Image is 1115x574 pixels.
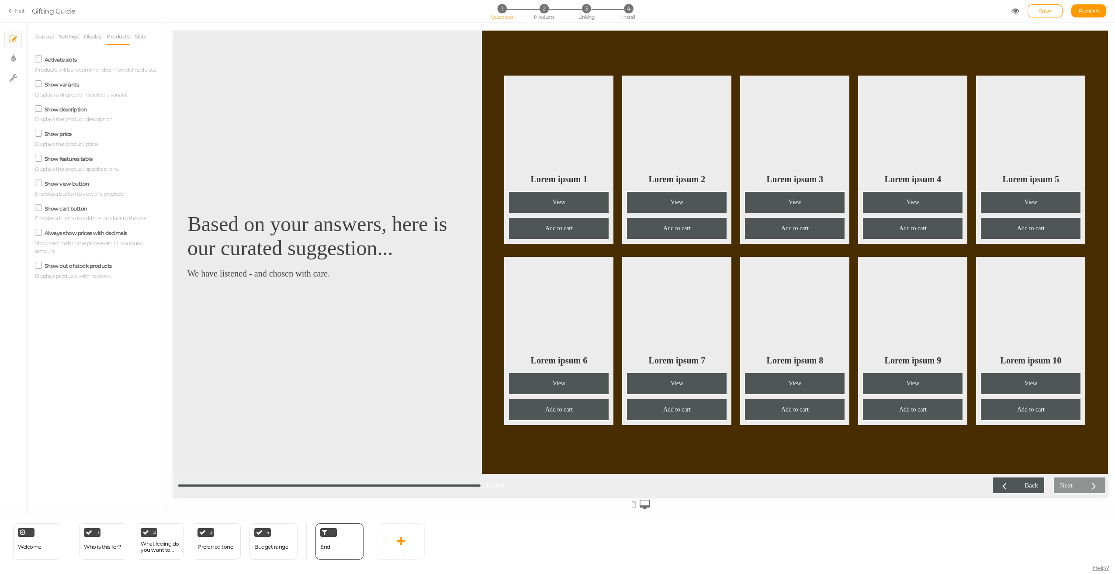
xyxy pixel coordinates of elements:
div: 3 Preferred tone [193,523,241,560]
div: Preferred tone [197,544,233,550]
span: 3 [210,530,213,535]
a: General [35,28,54,45]
span: 2 [153,530,156,535]
div: View [814,349,900,356]
div: Lorem ipsum 8 [571,318,672,342]
div: End [315,523,364,560]
label: Show out of stock products [45,263,112,269]
div: View [578,349,664,356]
div: View [696,168,782,175]
div: View [461,168,546,175]
div: Budget range [254,544,288,550]
label: Always show prices with decimals [45,230,127,236]
div: View [343,168,428,175]
div: Lorem ipsum 7 [453,318,554,342]
label: Activate slots [45,56,77,63]
div: Lorem ipsum 4 [689,137,790,161]
div: Lorem ipsum 9 [689,318,790,342]
div: Lorem ipsum 10 [807,318,907,342]
a: Exit [9,7,25,15]
div: Lorem ipsum 1 [335,137,436,161]
span: 1 [497,4,506,13]
small: Enables a button to add the product to the cart. [35,214,148,222]
div: Add to cart [814,194,900,201]
div: Welcome [13,523,61,560]
small: Products will be recommended in predefined slots. [35,66,156,74]
div: View [343,349,428,356]
div: Add to cart [814,376,900,383]
div: Add to cart [461,376,546,383]
div: We have listened - and chosen with care. [14,238,294,248]
span: Questions [491,14,513,20]
div: View [814,168,900,175]
div: Add to cart [343,194,428,201]
span: Products [534,14,554,20]
div: Add to cart [578,194,664,201]
div: Add to cart [696,376,782,383]
label: Show cart button [45,205,87,212]
span: 2 [540,4,549,13]
label: Show price [45,131,72,137]
a: Settings [59,28,79,45]
div: Lorem ipsum 5 [807,137,907,161]
label: Show variants [45,81,79,88]
span: Displays products with no stock. [35,273,111,279]
div: 1 Who is this for? [79,523,127,560]
li: 1 Questions [481,4,522,13]
div: Lorem ipsum 6 [335,318,436,342]
span: 3 [582,4,591,13]
span: Save [1039,7,1052,14]
span: Restart [313,451,332,459]
a: Slots [134,28,147,45]
div: Lorem ipsum 3 [571,137,672,161]
div: 2 What feeling do you want to convey? [136,523,184,560]
div: View [696,349,782,356]
span: End [320,543,330,550]
span: Help? [1093,564,1109,572]
small: Enables a button to view the product. [35,190,124,198]
div: Add to cart [461,194,546,201]
div: Gifting Guide [32,6,76,16]
li: 4 Install [608,4,649,13]
small: Displays the product price. [35,140,98,148]
div: Back [851,451,865,459]
a: Products [106,28,130,45]
div: Add to cart [343,376,428,383]
span: 4 [624,4,633,13]
span: Welcome [18,543,42,550]
div: 4 Budget range [249,523,298,560]
div: Based on your answers, here is our curated suggestion... [14,181,294,229]
span: Linking [578,14,594,20]
div: Who is this for? [84,544,121,550]
div: Add to cart [696,194,782,201]
small: Displays a dropdown to select a variant. [35,91,128,99]
small: Displays the product description. [35,115,113,123]
span: 1 [97,530,99,535]
span: Publish [1079,7,1099,14]
div: Add to cart [578,376,664,383]
div: Save [1028,4,1063,17]
div: Lorem ipsum 2 [453,137,554,161]
span: 4 [267,530,270,535]
div: What feeling do you want to convey? [141,541,179,553]
div: View [461,349,546,356]
label: Show view button [45,180,89,187]
span: Show decimals in the price even if it is a round amount. [35,240,143,254]
li: 2 Products [524,4,564,13]
li: 3 Linking [566,4,607,13]
small: Displays the product specifications. [35,165,118,173]
div: View [578,168,664,175]
label: Show description [45,106,87,113]
label: Show features table [45,156,93,162]
a: Display [83,28,102,45]
span: Install [622,14,635,20]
